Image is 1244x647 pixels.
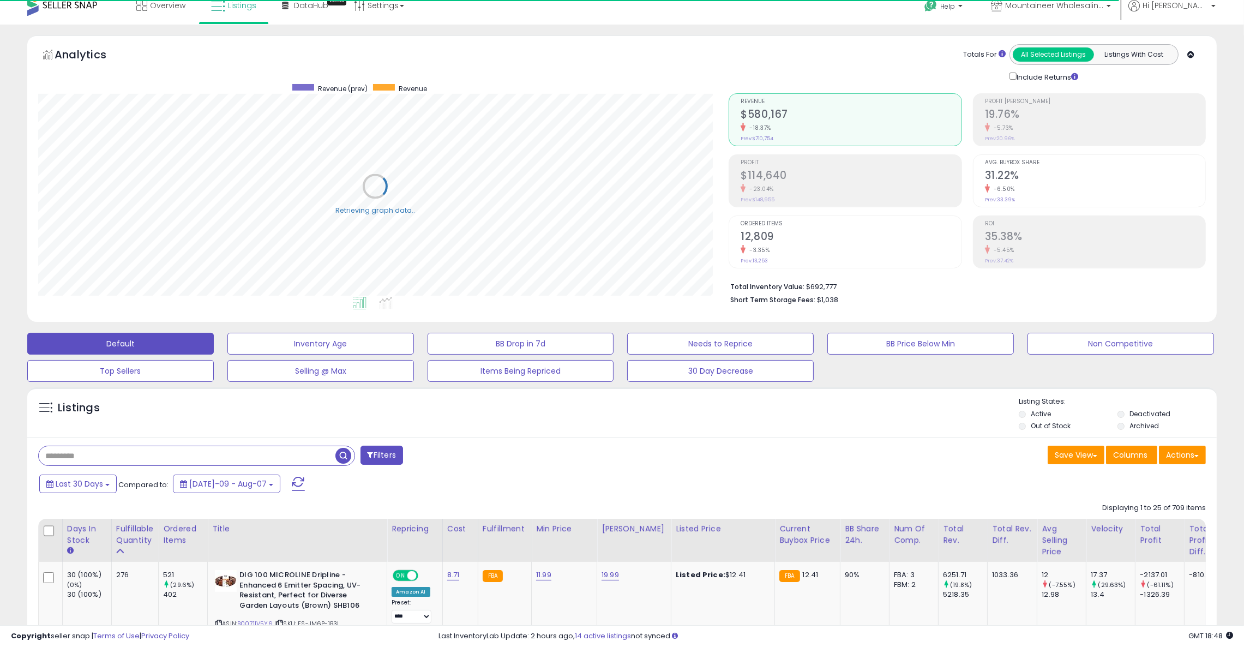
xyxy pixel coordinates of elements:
[1091,590,1135,600] div: 13.4
[483,570,503,582] small: FBA
[940,2,955,11] span: Help
[141,631,189,641] a: Privacy Policy
[985,160,1205,166] span: Avg. Buybox Share
[741,221,961,227] span: Ordered Items
[730,279,1198,292] li: $692,777
[746,246,770,254] small: -3.35%
[227,333,414,355] button: Inventory Age
[163,523,203,546] div: Ordered Items
[67,570,111,580] div: 30 (100%)
[1129,421,1159,430] label: Archived
[55,47,128,65] h5: Analytics
[335,205,415,215] div: Retrieving graph data..
[417,571,434,580] span: OFF
[817,295,838,305] span: $1,038
[447,570,460,580] a: 8.71
[392,523,438,535] div: Repricing
[67,580,82,589] small: (0%)
[428,360,614,382] button: Items Being Repriced
[894,523,934,546] div: Num of Comp.
[39,475,117,493] button: Last 30 Days
[985,99,1205,105] span: Profit [PERSON_NAME]
[536,523,592,535] div: Min Price
[93,631,140,641] a: Terms of Use
[894,580,930,590] div: FBM: 2
[1106,446,1157,464] button: Columns
[27,333,214,355] button: Default
[173,475,280,493] button: [DATE]-09 - Aug-07
[985,221,1205,227] span: ROI
[602,570,619,580] a: 19.99
[803,570,819,580] span: 12.41
[845,523,885,546] div: BB Share 24h.
[447,523,473,535] div: Cost
[990,124,1013,132] small: -5.73%
[1189,570,1221,580] div: -810.62
[1140,570,1184,580] div: -2137.01
[27,360,214,382] button: Top Sellers
[1129,409,1170,418] label: Deactivated
[394,571,407,580] span: ON
[741,160,961,166] span: Profit
[943,590,987,600] div: 5218.35
[985,135,1014,142] small: Prev: 20.96%
[730,295,815,304] b: Short Term Storage Fees:
[1113,450,1147,460] span: Columns
[392,587,430,597] div: Amazon AI
[992,570,1029,580] div: 1033.36
[1098,580,1126,589] small: (29.63%)
[779,570,800,582] small: FBA
[1188,631,1233,641] span: 2025-09-7 18:48 GMT
[676,570,725,580] b: Listed Price:
[274,619,340,628] span: | SKU: FS-JM6P-1B3L
[237,619,273,628] a: B00711V5Y6
[163,590,207,600] div: 402
[985,108,1205,123] h2: 19.76%
[189,478,267,489] span: [DATE]-09 - Aug-07
[1093,47,1175,62] button: Listings With Cost
[1102,503,1206,513] div: Displaying 1 to 25 of 709 items
[536,570,551,580] a: 11.99
[212,523,382,535] div: Title
[360,446,403,465] button: Filters
[575,631,631,641] a: 14 active listings
[1140,523,1180,546] div: Total Profit
[992,523,1032,546] div: Total Rev. Diff.
[950,580,972,589] small: (19.8%)
[741,169,961,184] h2: $114,640
[1027,333,1214,355] button: Non Competitive
[239,570,372,613] b: DIG 100 MICROLINE Dripline - Enhanced 6 Emitter Spacing, UV-Resistant, Perfect for Diverse Garden...
[985,230,1205,245] h2: 35.38%
[985,196,1015,203] small: Prev: 33.39%
[1031,421,1071,430] label: Out of Stock
[730,282,804,291] b: Total Inventory Value:
[1048,446,1104,464] button: Save View
[845,570,881,580] div: 90%
[67,523,107,546] div: Days In Stock
[116,570,150,580] div: 276
[1042,590,1086,600] div: 12.98
[1001,70,1091,82] div: Include Returns
[963,50,1006,60] div: Totals For
[1042,570,1086,580] div: 12
[1147,580,1174,589] small: (-61.11%)
[746,185,774,193] small: -23.04%
[827,333,1014,355] button: BB Price Below Min
[1031,409,1051,418] label: Active
[428,333,614,355] button: BB Drop in 7d
[163,570,207,580] div: 521
[116,523,154,546] div: Fulfillable Quantity
[676,570,766,580] div: $12.41
[985,169,1205,184] h2: 31.22%
[1019,397,1217,407] p: Listing States:
[483,523,527,535] div: Fulfillment
[985,257,1013,264] small: Prev: 37.42%
[943,523,983,546] div: Total Rev.
[1042,523,1081,558] div: Avg Selling Price
[1091,523,1131,535] div: Velocity
[56,478,103,489] span: Last 30 Days
[11,631,51,641] strong: Copyright
[779,523,836,546] div: Current Buybox Price
[602,523,666,535] div: [PERSON_NAME]
[741,99,961,105] span: Revenue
